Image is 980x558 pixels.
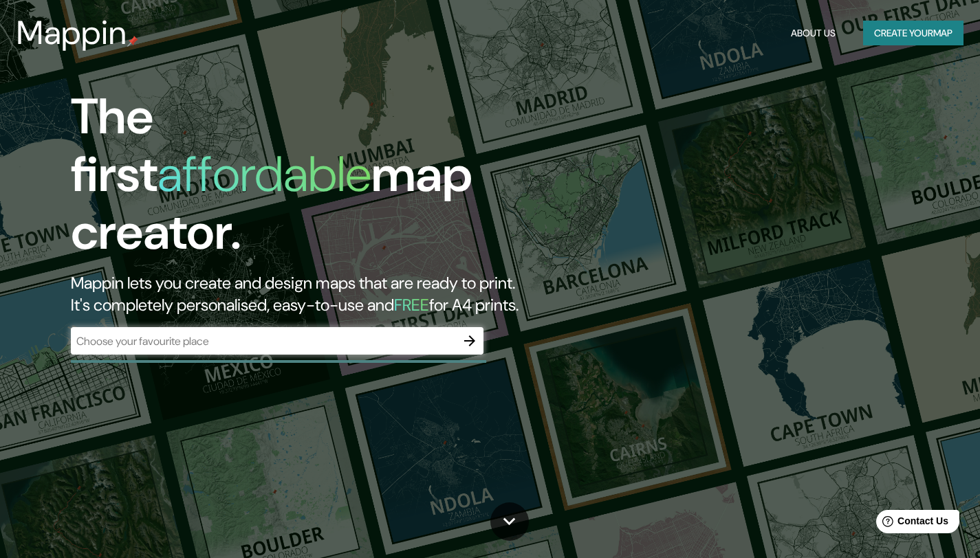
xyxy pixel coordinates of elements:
button: About Us [785,21,841,46]
h3: Mappin [17,14,127,52]
h1: The first map creator. [71,88,561,272]
iframe: Help widget launcher [858,504,965,543]
h2: Mappin lets you create and design maps that are ready to print. It's completely personalised, eas... [71,272,561,316]
button: Create yourmap [863,21,963,46]
h5: FREE [394,294,429,315]
h1: affordable [157,142,371,206]
img: mappin-pin [127,36,138,47]
input: Choose your favourite place [71,333,456,349]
